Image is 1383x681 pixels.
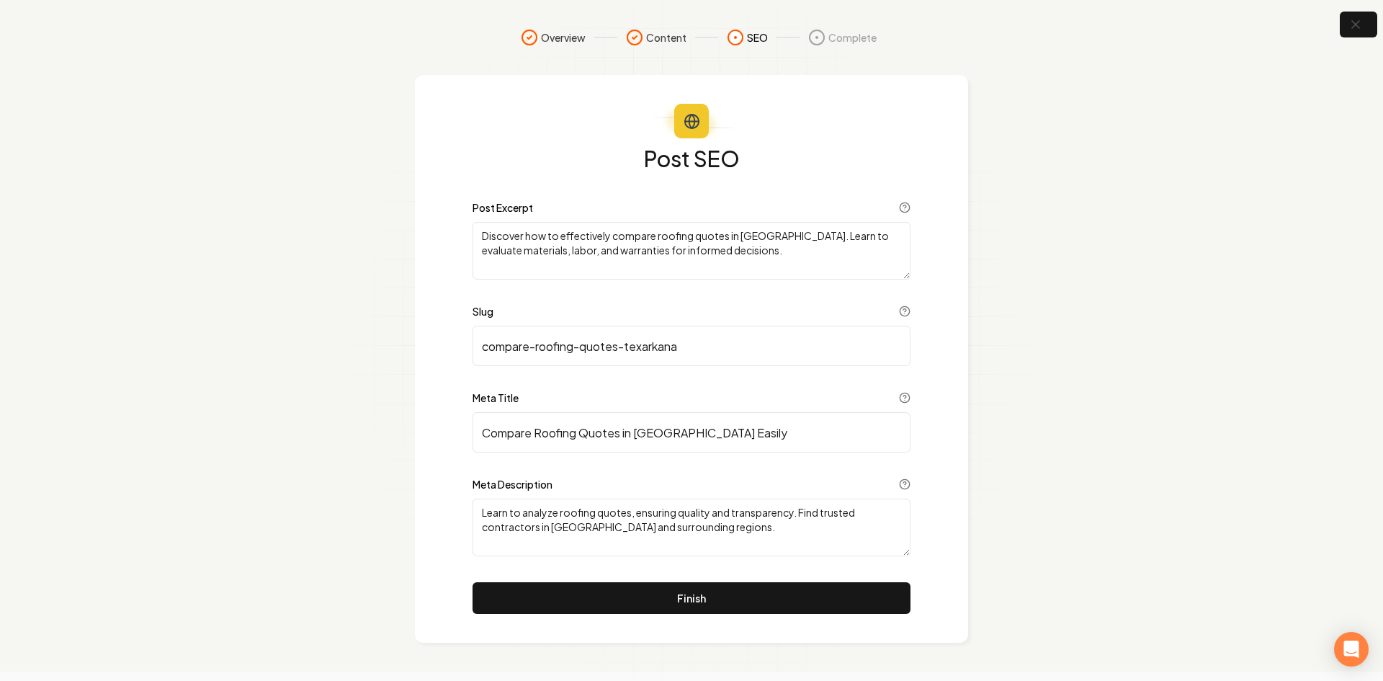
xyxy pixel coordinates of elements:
label: Meta Title [473,393,519,403]
textarea: Discover how to effectively compare roofing quotes in [GEOGRAPHIC_DATA]. Learn to evaluate materi... [473,222,910,280]
textarea: Learn to analyze roofing quotes, ensuring quality and transparency. Find trusted contractors in [... [473,499,910,556]
label: Meta Description [473,479,552,489]
span: Complete [828,30,877,45]
span: SEO [747,30,768,45]
label: Post Excerpt [473,202,533,213]
label: Slug [473,306,493,316]
h1: Post SEO [473,147,910,170]
div: Open Intercom Messenger [1334,632,1369,667]
span: Overview [541,30,586,45]
span: Content [646,30,686,45]
button: Finish [473,582,910,614]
